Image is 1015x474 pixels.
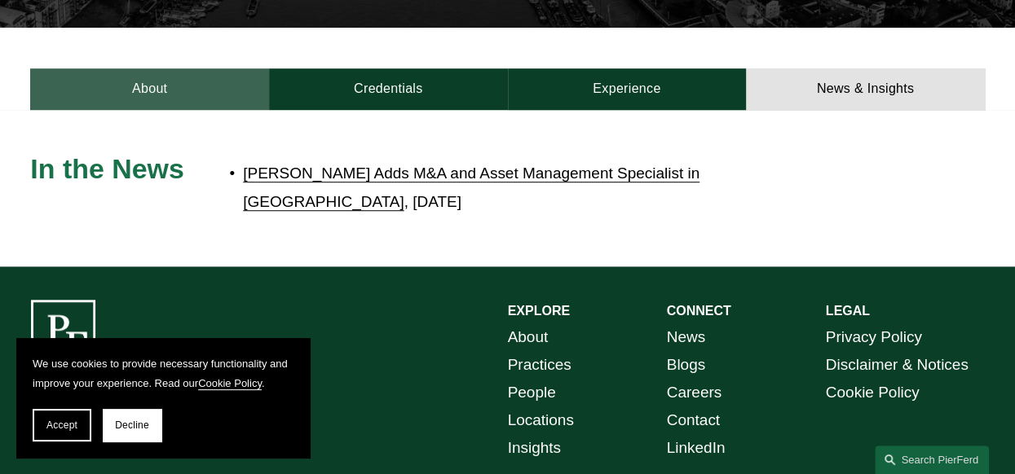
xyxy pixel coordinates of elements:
a: Privacy Policy [826,323,922,351]
p: We use cookies to provide necessary functionality and improve your experience. Read our . [33,354,293,393]
a: Credentials [269,68,508,109]
a: People [508,379,556,406]
a: News [667,323,705,351]
a: Insights [508,434,561,462]
section: Cookie banner [16,338,310,458]
button: Accept [33,409,91,441]
a: Cookie Policy [198,377,262,389]
a: Search this site [875,445,989,474]
a: News & Insights [746,68,985,109]
a: Careers [667,379,722,406]
span: Decline [115,419,149,431]
a: Contact [667,406,720,434]
strong: EXPLORE [508,304,570,318]
a: LinkedIn [667,434,726,462]
a: Blogs [667,351,705,379]
a: Disclaimer & Notices [826,351,969,379]
a: Locations [508,406,574,434]
a: About [30,68,269,109]
strong: CONNECT [667,304,731,318]
span: In the News [30,153,183,184]
a: Practices [508,351,571,379]
a: Experience [508,68,747,109]
a: [PERSON_NAME] Adds M&A and Asset Management Specialist in [GEOGRAPHIC_DATA] [243,165,699,209]
strong: LEGAL [826,304,870,318]
span: Accept [46,419,77,431]
a: Cookie Policy [826,379,920,406]
button: Decline [103,409,161,441]
a: About [508,323,549,351]
p: , [DATE] [243,160,865,215]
